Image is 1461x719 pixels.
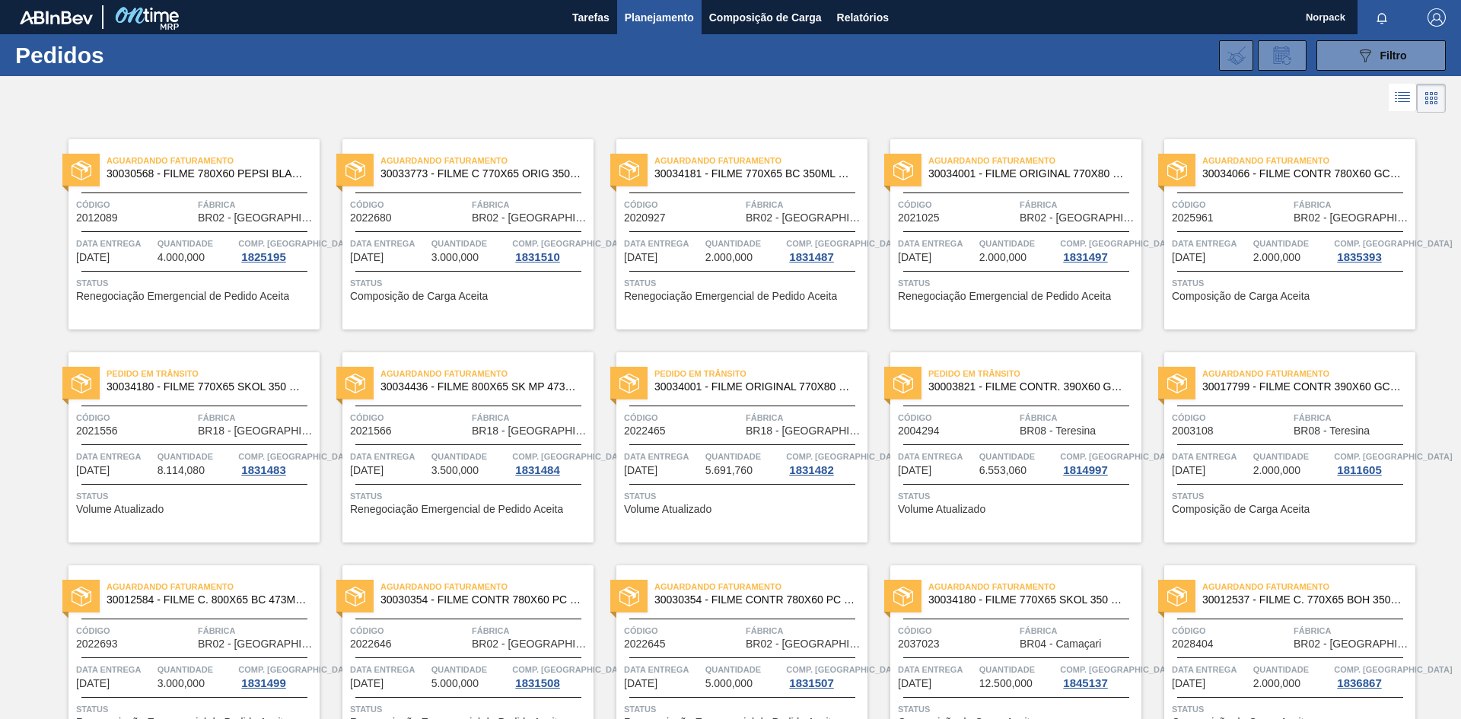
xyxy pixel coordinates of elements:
span: Data Entrega [76,662,154,677]
span: 2022646 [350,638,392,650]
span: Fábrica [1294,623,1412,638]
span: Código [624,197,742,212]
span: BR02 - Sergipe [472,638,590,650]
span: Aguardando Faturamento [1202,153,1415,168]
div: 1831482 [786,464,836,476]
span: 2004294 [898,425,940,437]
div: 1845137 [1060,677,1110,689]
a: Comp. [GEOGRAPHIC_DATA]1831507 [786,662,864,689]
span: 2021025 [898,212,940,224]
span: Volume Atualizado [76,504,164,515]
a: Comp. [GEOGRAPHIC_DATA]1831508 [512,662,590,689]
span: 30034436 - FILME 800X65 SK MP 473ML C12 [380,381,581,393]
div: Importar Negociações dos Pedidos [1219,40,1253,71]
span: Aguardando Faturamento [380,153,594,168]
div: 1831507 [786,677,836,689]
span: Status [76,488,316,504]
a: statusPedido em Trânsito30034180 - FILME 770X65 SKOL 350 MP C12Código2021556FábricaBR18 - [GEOGRA... [46,352,320,542]
span: 2028404 [1172,638,1214,650]
span: Aguardando Faturamento [1202,579,1415,594]
span: Código [1172,410,1290,425]
span: Fábrica [746,410,864,425]
img: status [893,587,913,606]
span: Aguardando Faturamento [654,579,867,594]
a: statusAguardando Faturamento30033773 - FILME C 770X65 ORIG 350ML C12 NIV24Código2022680FábricaBR0... [320,139,594,329]
span: Status [76,275,316,291]
span: Fábrica [472,410,590,425]
span: 12/10/2025 [1172,678,1205,689]
span: 30030354 - FILME CONTR 780X60 PC LT350 NIV24 [654,594,855,606]
img: status [893,374,913,393]
span: 10/10/2025 [898,465,931,476]
span: 08/10/2025 [898,252,931,263]
a: Comp. [GEOGRAPHIC_DATA]1831484 [512,449,590,476]
span: 2.000,000 [705,252,753,263]
span: Comp. Carga [238,449,356,464]
a: Comp. [GEOGRAPHIC_DATA]1831487 [786,236,864,263]
span: Status [350,702,590,717]
span: Status [898,702,1138,717]
span: Código [898,410,1016,425]
span: Aguardando Faturamento [654,153,867,168]
span: Fábrica [198,410,316,425]
span: Data Entrega [1172,449,1249,464]
span: Data Entrega [624,662,702,677]
span: Renegociação Emergencial de Pedido Aceita [898,291,1111,302]
span: Quantidade [1253,662,1331,677]
a: statusPedido em Trânsito30034001 - FILME ORIGINAL 770X80 350X12 MPCódigo2022465FábricaBR18 - [GEO... [594,352,867,542]
span: Status [350,488,590,504]
span: 30034001 - FILME ORIGINAL 770X80 350X12 MP [928,168,1129,180]
span: Aguardando Faturamento [380,579,594,594]
span: Data Entrega [76,449,154,464]
span: BR04 - Camaçari [1020,638,1101,650]
span: 10/10/2025 [624,678,657,689]
span: Status [624,275,864,291]
h1: Pedidos [15,46,243,64]
span: BR02 - Sergipe [198,638,316,650]
div: 1835393 [1334,251,1384,263]
span: 30017799 - FILME CONTR 390X60 GCA ZERO 350ML NIV22 [1202,381,1403,393]
span: 3.500,000 [431,465,479,476]
span: 09/10/2025 [350,465,384,476]
span: Planejamento [625,8,694,27]
span: 30012584 - FILME C. 800X65 BC 473ML C12 429 [107,594,307,606]
span: Quantidade [705,236,783,251]
span: Fábrica [1294,197,1412,212]
span: 2022645 [624,638,666,650]
div: 1831499 [238,677,288,689]
span: Status [624,488,864,504]
span: Comp. Carga [1060,449,1178,464]
span: Quantidade [705,662,783,677]
span: Fábrica [198,623,316,638]
span: Quantidade [158,236,235,251]
div: 1831510 [512,251,562,263]
span: BR02 - Sergipe [746,212,864,224]
span: Data Entrega [350,662,428,677]
span: BR18 - Pernambuco [472,425,590,437]
a: Comp. [GEOGRAPHIC_DATA]1831499 [238,662,316,689]
span: 10/10/2025 [76,678,110,689]
span: Código [350,197,468,212]
span: Comp. Carga [786,662,904,677]
a: Comp. [GEOGRAPHIC_DATA]1836867 [1334,662,1412,689]
span: Renegociação Emergencial de Pedido Aceita [624,291,837,302]
span: Renegociação Emergencial de Pedido Aceita [76,291,289,302]
span: 10/10/2025 [350,678,384,689]
span: Quantidade [1253,236,1331,251]
div: 1831483 [238,464,288,476]
div: 1814997 [1060,464,1110,476]
div: 1825195 [238,251,288,263]
img: status [1167,374,1187,393]
span: 2022693 [76,638,118,650]
span: 30034180 - FILME 770X65 SKOL 350 MP C12 [928,594,1129,606]
span: Data Entrega [350,449,428,464]
span: Data Entrega [624,449,702,464]
img: status [72,587,91,606]
button: Notificações [1358,7,1406,28]
span: Filtro [1380,49,1407,62]
span: 5.000,000 [431,678,479,689]
span: Status [76,702,316,717]
a: statusAguardando Faturamento30034181 - FILME 770X65 BC 350ML MP C12Código2020927FábricaBR02 - [GE... [594,139,867,329]
span: 30034001 - FILME ORIGINAL 770X80 350X12 MP [654,381,855,393]
img: Logout [1428,8,1446,27]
